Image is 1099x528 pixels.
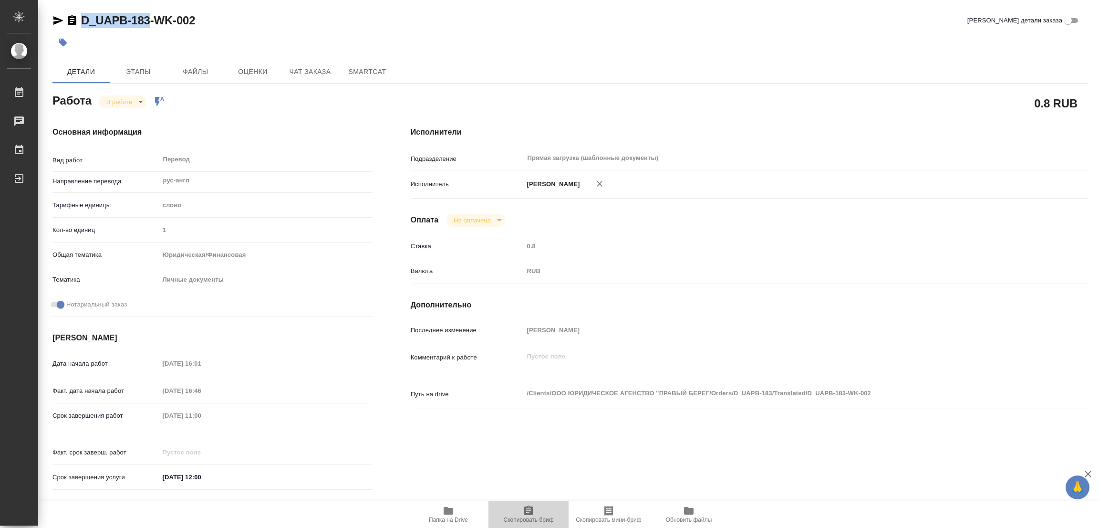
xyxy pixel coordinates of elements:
button: Скопировать ссылку [66,15,78,26]
div: Личные документы [159,272,373,288]
p: Срок завершения работ [52,411,159,421]
span: Обновить файлы [666,517,712,523]
button: Скопировать бриф [488,501,569,528]
span: Папка на Drive [429,517,468,523]
div: слово [159,197,373,213]
input: Пустое поле [159,445,243,459]
span: Файлы [173,66,218,78]
span: Этапы [115,66,161,78]
p: Направление перевода [52,177,159,186]
button: Удалить исполнителя [589,173,610,194]
button: Папка на Drive [408,501,488,528]
p: Подразделение [411,154,524,164]
h4: Исполнители [411,127,1089,138]
input: Пустое поле [159,357,243,370]
span: Скопировать бриф [503,517,553,523]
h4: Оплата [411,214,439,226]
div: В работе [99,95,146,108]
button: 🙏 [1066,475,1089,499]
span: Чат заказа [287,66,333,78]
span: Скопировать мини-бриф [576,517,641,523]
p: Вид работ [52,156,159,165]
p: Тематика [52,275,159,285]
p: Путь на drive [411,390,524,399]
button: Не оплачена [451,216,493,224]
h2: Работа [52,91,92,108]
button: Скопировать мини-бриф [569,501,649,528]
a: D_UAPB-183-WK-002 [81,14,195,27]
h2: 0.8 RUB [1034,95,1078,111]
button: Скопировать ссылку для ЯМессенджера [52,15,64,26]
input: ✎ Введи что-нибудь [159,470,243,484]
span: Оценки [230,66,276,78]
textarea: /Clients/ООО ЮРИДИЧЕСКОЕ АГЕНСТВО "ПРАВЫЙ БЕРЕГ/Orders/D_UAPB-183/Translated/D_UAPB-183-WK-002 [524,385,1032,401]
button: Обновить файлы [649,501,729,528]
p: Общая тематика [52,250,159,260]
div: Юридическая/Финансовая [159,247,373,263]
p: Дата начала работ [52,359,159,369]
span: [PERSON_NAME] детали заказа [967,16,1062,25]
p: Срок завершения услуги [52,473,159,482]
input: Пустое поле [159,409,243,422]
input: Пустое поле [159,223,373,237]
span: SmartCat [344,66,390,78]
p: Ставка [411,242,524,251]
div: В работе [446,214,505,227]
p: Комментарий к работе [411,353,524,362]
p: Последнее изменение [411,326,524,335]
p: Тарифные единицы [52,201,159,210]
h4: [PERSON_NAME] [52,332,373,344]
div: RUB [524,263,1032,279]
button: Добавить тэг [52,32,73,53]
input: Пустое поле [524,323,1032,337]
span: 🙏 [1069,477,1086,497]
p: Факт. срок заверш. работ [52,448,159,457]
p: Факт. дата начала работ [52,386,159,396]
button: В работе [104,98,135,106]
p: Кол-во единиц [52,225,159,235]
input: Пустое поле [524,239,1032,253]
h4: Основная информация [52,127,373,138]
span: Нотариальный заказ [66,300,127,309]
p: [PERSON_NAME] [524,180,580,189]
p: Исполнитель [411,180,524,189]
h4: Дополнительно [411,299,1089,311]
span: Детали [58,66,104,78]
p: Валюта [411,266,524,276]
input: Пустое поле [159,384,243,398]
